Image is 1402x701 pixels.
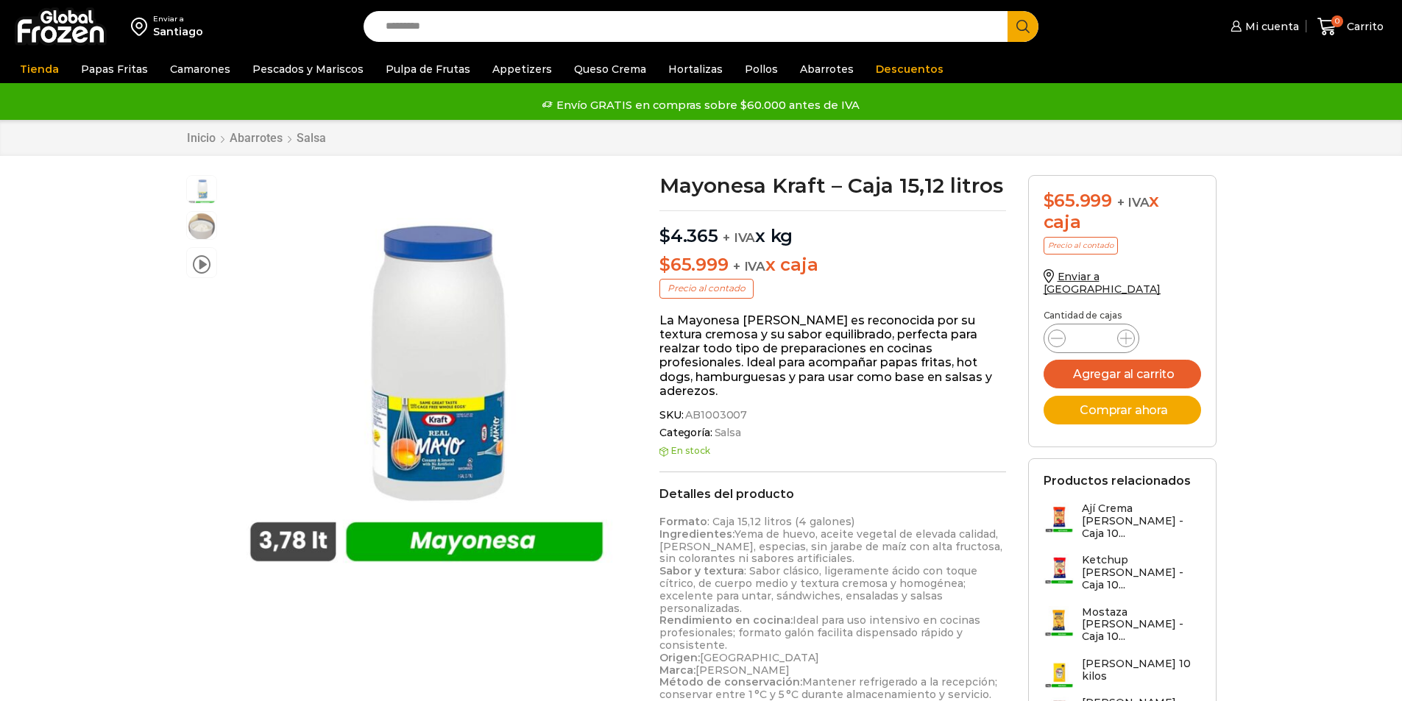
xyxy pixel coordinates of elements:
[712,427,741,439] a: Salsa
[659,651,700,664] strong: Origen:
[1044,270,1161,296] a: Enviar a [GEOGRAPHIC_DATA]
[1044,396,1201,424] button: Comprar ahora
[1077,328,1105,349] input: Product quantity
[1343,19,1384,34] span: Carrito
[229,131,283,145] a: Abarrotes
[659,564,744,577] strong: Sabor y textura
[1044,310,1201,321] p: Cantidad de cajas
[1044,658,1201,689] a: [PERSON_NAME] 10 kilos
[1044,190,1055,211] span: $
[1044,554,1201,598] a: Ketchup [PERSON_NAME] - Caja 10...
[659,446,1006,456] p: En stock
[659,210,1006,247] p: x kg
[1044,606,1201,650] a: Mostaza [PERSON_NAME] - Caja 10...
[659,613,793,627] strong: Rendimiento en cocina:
[659,515,707,528] strong: Formato
[187,176,216,205] span: mayonesa heinz
[793,55,861,83] a: Abarrotes
[659,663,695,677] strong: Marca:
[378,55,478,83] a: Pulpa de Frutas
[733,259,765,274] span: + IVA
[659,527,734,541] strong: Ingredientes:
[1044,191,1201,233] div: x caja
[659,255,1006,276] p: x caja
[153,14,203,24] div: Enviar a
[659,225,670,246] span: $
[659,225,718,246] bdi: 4.365
[1044,190,1112,211] bdi: 65.999
[1044,360,1201,388] button: Agregar al carrito
[153,24,203,39] div: Santiago
[1082,606,1201,643] h3: Mostaza [PERSON_NAME] - Caja 10...
[1008,11,1038,42] button: Search button
[1314,10,1387,44] a: 0 Carrito
[485,55,559,83] a: Appetizers
[131,14,153,39] img: address-field-icon.svg
[659,254,728,275] bdi: 65.999
[659,175,1006,196] h1: Mayonesa Kraft – Caja 15,12 litros
[13,55,66,83] a: Tienda
[1331,15,1343,27] span: 0
[661,55,730,83] a: Hortalizas
[1082,502,1201,539] h3: Ají Crema [PERSON_NAME] - Caja 10...
[186,131,216,145] a: Inicio
[1044,502,1201,547] a: Ají Crema [PERSON_NAME] - Caja 10...
[296,131,327,145] a: Salsa
[1082,658,1201,683] h3: [PERSON_NAME] 10 kilos
[1227,12,1299,41] a: Mi cuenta
[659,409,1006,421] span: SKU:
[683,409,747,421] span: AB1003007
[1082,554,1201,591] h3: Ketchup [PERSON_NAME] - Caja 10...
[74,55,155,83] a: Papas Fritas
[659,675,802,688] strong: Método de conservación:
[187,212,216,241] span: mayonesa kraft
[737,55,785,83] a: Pollos
[1242,19,1299,34] span: Mi cuenta
[723,230,755,245] span: + IVA
[1117,195,1150,210] span: + IVA
[868,55,951,83] a: Descuentos
[1044,474,1191,488] h2: Productos relacionados
[659,254,670,275] span: $
[224,175,629,579] div: 1 / 3
[245,55,371,83] a: Pescados y Mariscos
[163,55,238,83] a: Camarones
[224,175,629,579] img: mayonesa heinz
[1044,237,1118,255] p: Precio al contado
[659,487,1006,501] h2: Detalles del producto
[567,55,654,83] a: Queso Crema
[659,313,1006,398] p: La Mayonesa [PERSON_NAME] es reconocida por su textura cremosa y su sabor equilibrado, perfecta p...
[659,427,1006,439] span: Categoría:
[659,279,754,298] p: Precio al contado
[186,131,327,145] nav: Breadcrumb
